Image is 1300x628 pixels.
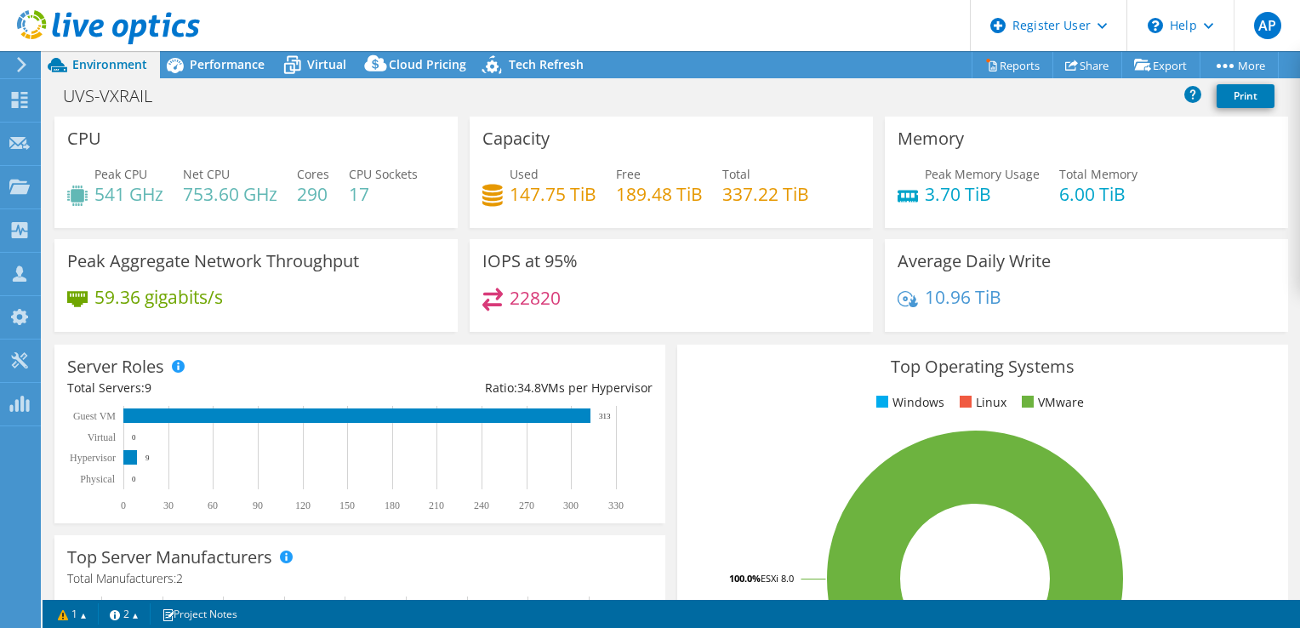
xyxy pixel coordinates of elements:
h3: IOPS at 95% [482,252,578,271]
text: 210 [429,500,444,511]
span: Total [722,166,750,182]
text: 30 [163,500,174,511]
span: Total Memory [1059,166,1137,182]
h3: Capacity [482,129,550,148]
text: Virtual [88,431,117,443]
tspan: 100.0% [729,572,761,585]
h4: 22820 [510,288,561,307]
h4: 59.36 gigabits/s [94,288,223,306]
li: Windows [872,393,944,412]
div: Ratio: VMs per Hypervisor [360,379,653,397]
text: 313 [599,412,611,420]
span: AP [1254,12,1281,39]
text: 0 [132,475,136,483]
span: CPU Sockets [349,166,418,182]
h3: Average Daily Write [898,252,1051,271]
span: Performance [190,56,265,72]
text: 9 [145,454,150,462]
li: VMware [1018,393,1084,412]
span: Net CPU [183,166,230,182]
h4: 753.60 GHz [183,185,277,203]
text: 60 [208,500,218,511]
h3: Top Operating Systems [690,357,1275,376]
span: Peak Memory Usage [925,166,1040,182]
h4: 10.96 TiB [925,288,1001,306]
text: 300 [563,500,579,511]
text: 180 [385,500,400,511]
span: Virtual [307,56,346,72]
tspan: ESXi 8.0 [761,572,794,585]
span: Peak CPU [94,166,147,182]
span: Free [616,166,641,182]
span: 9 [145,380,151,396]
a: Print [1217,84,1274,108]
span: 34.8 [517,380,541,396]
span: 2 [176,570,183,586]
span: Cloud Pricing [389,56,466,72]
text: Physical [80,473,115,485]
a: More [1200,52,1279,78]
text: 240 [474,500,489,511]
h1: UVS-VXRAIL [55,87,179,106]
h4: 290 [297,185,329,203]
text: 120 [295,500,311,511]
text: 0 [121,500,126,511]
h4: 189.48 TiB [616,185,703,203]
a: Export [1121,52,1200,78]
h4: 541 GHz [94,185,163,203]
text: 150 [339,500,355,511]
svg: \n [1148,18,1163,33]
text: Hypervisor [70,452,116,464]
li: Linux [955,393,1006,412]
a: Share [1052,52,1122,78]
span: Used [510,166,539,182]
h3: Server Roles [67,357,164,376]
span: Cores [297,166,329,182]
h3: Top Server Manufacturers [67,548,272,567]
a: 1 [46,603,99,625]
h4: 6.00 TiB [1059,185,1137,203]
a: Reports [972,52,1053,78]
h3: CPU [67,129,101,148]
h4: 147.75 TiB [510,185,596,203]
text: 90 [253,500,263,511]
a: 2 [98,603,151,625]
h4: 3.70 TiB [925,185,1040,203]
span: Environment [72,56,147,72]
text: Guest VM [73,410,116,422]
h3: Peak Aggregate Network Throughput [67,252,359,271]
div: Total Servers: [67,379,360,397]
h4: 337.22 TiB [722,185,809,203]
h4: 17 [349,185,418,203]
span: Tech Refresh [509,56,584,72]
h3: Memory [898,129,964,148]
text: 0 [132,433,136,442]
h4: Total Manufacturers: [67,569,653,588]
text: 270 [519,500,534,511]
text: 330 [608,500,624,511]
a: Project Notes [150,603,249,625]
